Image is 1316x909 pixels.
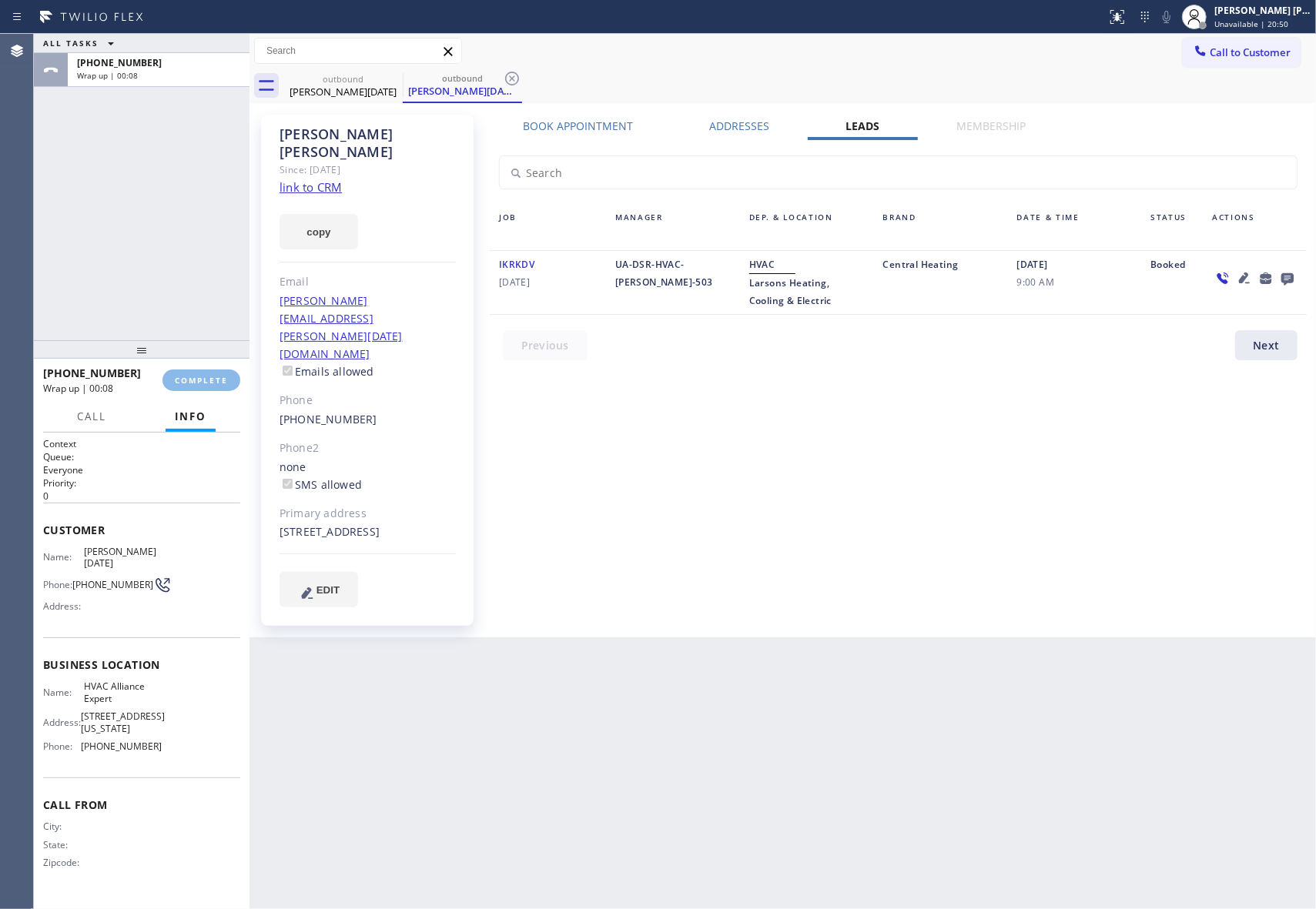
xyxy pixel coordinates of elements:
span: Unavailable | 20:50 [1214,18,1288,29]
button: COMPLETE [162,369,240,391]
span: [PHONE_NUMBER] [72,579,153,590]
div: outbound [285,73,401,85]
div: Patricia Noel [404,69,521,102]
div: none [280,459,456,494]
div: Phone [280,392,456,409]
button: ALL TASKS [34,34,129,52]
span: Wrap up | 00:08 [43,382,113,395]
div: Since: [DATE] [280,161,456,179]
label: Membership [956,119,1026,133]
span: [PHONE_NUMBER] [43,366,141,380]
h2: Priority: [43,476,240,490]
span: Address: [43,600,84,612]
span: Call From [43,797,240,812]
input: SMS allowed [283,479,293,489]
span: HVAC [749,258,775,271]
span: IKRKDV [499,258,534,271]
div: Primary address [280,505,456,523]
div: Central Heating [874,256,1008,309]
span: City: [43,820,84,832]
span: [PHONE_NUMBER] [81,740,162,752]
span: Phone: [43,740,81,752]
div: Dep. & Location [740,209,874,246]
div: Booked [1141,256,1203,309]
span: 9:00 AM [1016,273,1132,291]
span: [DATE] [499,273,597,291]
span: [STREET_ADDRESS][US_STATE] [81,710,165,734]
div: Email [280,273,456,291]
div: Brand [874,209,1008,246]
a: [PHONE_NUMBER] [280,412,377,426]
div: Status [1141,209,1203,246]
span: EDIT [316,584,340,596]
div: [PERSON_NAME][DATE] [285,85,401,99]
button: Mute [1156,6,1177,28]
label: Book Appointment [523,119,633,133]
span: Larsons Heating, Cooling & Electric [749,276,832,307]
span: Business location [43,657,240,672]
span: Zipcode: [43,857,84,868]
label: Leads [846,119,880,133]
div: outbound [404,72,521,84]
span: Name: [43,551,84,563]
span: ALL TASKS [43,38,99,48]
h2: Queue: [43,450,240,463]
div: Job [490,209,606,246]
a: link to CRM [280,179,342,195]
div: Patricia Noel [285,69,401,103]
div: [PERSON_NAME][DATE] [404,84,521,98]
div: UA-DSR-HVAC-[PERSON_NAME]-503 [606,256,740,309]
p: 0 [43,490,240,503]
label: SMS allowed [280,477,362,492]
label: Addresses [709,119,769,133]
p: Everyone [43,463,240,476]
a: [PERSON_NAME][EMAIL_ADDRESS][PERSON_NAME][DATE][DOMAIN_NAME] [280,293,403,361]
span: HVAC Alliance Expert [84,680,161,704]
span: Name: [43,687,84,698]
span: Phone: [43,579,72,590]
div: [STREET_ADDRESS] [280,523,456,541]
button: EDIT [280,572,358,607]
h1: Context [43,437,240,450]
div: Date & Time [1007,209,1141,246]
span: [PHONE_NUMBER] [77,56,162,69]
div: Manager [606,209,740,246]
span: Info [175,409,206,423]
div: [PERSON_NAME] [PERSON_NAME] [280,125,456,161]
button: Call to Customer [1183,38,1301,67]
input: Search [500,156,1297,189]
span: Wrap up | 00:08 [77,70,138,81]
button: Call [68,402,116,432]
div: Phone2 [280,439,456,457]
button: Info [166,402,216,432]
span: Address: [43,717,81,728]
button: copy [280,214,358,249]
span: COMPLETE [175,375,228,386]
input: Emails allowed [283,366,293,376]
div: Actions [1203,209,1307,246]
span: Customer [43,523,240,537]
div: [PERSON_NAME] [PERSON_NAME] [1214,4,1311,17]
input: Search [255,38,461,63]
label: Emails allowed [280,364,374,379]
span: Call to Customer [1210,45,1291,59]
span: [PERSON_NAME][DATE] [84,546,161,570]
span: State: [43,839,84,851]
span: Call [77,409,106,423]
div: [DATE] [1007,256,1141,309]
